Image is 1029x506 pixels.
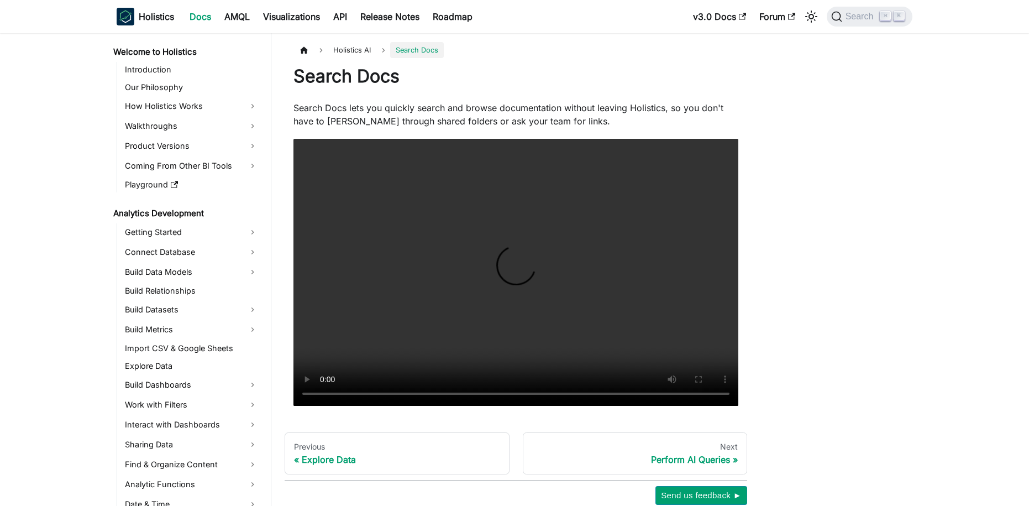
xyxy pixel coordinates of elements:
[256,8,327,25] a: Visualizations
[880,11,891,21] kbd: ⌘
[285,432,747,474] nav: Docs pages
[122,321,261,338] a: Build Metrics
[106,33,271,506] nav: Docs sidebar
[293,42,738,58] nav: Breadcrumbs
[117,8,174,25] a: HolisticsHolistics
[532,442,738,452] div: Next
[354,8,426,25] a: Release Notes
[122,301,261,319] a: Build Datasets
[122,283,261,299] a: Build Relationships
[122,341,261,356] a: Import CSV & Google Sheets
[122,243,261,261] a: Connect Database
[293,65,738,87] h1: Search Docs
[122,456,261,473] a: Find & Organize Content
[390,42,444,58] span: Search Docs
[122,157,261,175] a: Coming From Other BI Tools
[842,12,880,22] span: Search
[122,263,261,281] a: Build Data Models
[285,432,510,474] a: PreviousExplore Data
[426,8,479,25] a: Roadmap
[183,8,218,25] a: Docs
[122,436,261,453] a: Sharing Data
[117,8,134,25] img: Holistics
[122,137,261,155] a: Product Versions
[327,8,354,25] a: API
[753,8,802,25] a: Forum
[655,486,747,505] button: Send us feedback ►
[110,206,261,221] a: Analytics Development
[293,139,738,406] video: Your browser does not support embedding video, but you can .
[122,396,261,414] a: Work with Filters
[294,454,500,465] div: Explore Data
[122,117,261,135] a: Walkthroughs
[532,454,738,465] div: Perform AI Queries
[827,7,912,27] button: Search (Command+K)
[122,62,261,77] a: Introduction
[294,442,500,452] div: Previous
[122,476,261,493] a: Analytic Functions
[122,97,261,115] a: How Holistics Works
[218,8,256,25] a: AMQL
[293,42,314,58] a: Home page
[139,10,174,23] b: Holistics
[122,358,261,374] a: Explore Data
[523,432,748,474] a: NextPerform AI Queries
[122,416,261,434] a: Interact with Dashboards
[122,80,261,95] a: Our Philosophy
[894,11,905,21] kbd: K
[802,8,820,25] button: Switch between dark and light mode (currently light mode)
[293,101,738,128] p: Search Docs lets you quickly search and browse documentation without leaving Holistics, so you do...
[686,8,753,25] a: v3.0 Docs
[122,376,261,394] a: Build Dashboards
[661,488,742,503] span: Send us feedback ►
[122,223,261,241] a: Getting Started
[122,177,261,192] a: Playground
[328,42,376,58] span: Holistics AI
[110,44,261,60] a: Welcome to Holistics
